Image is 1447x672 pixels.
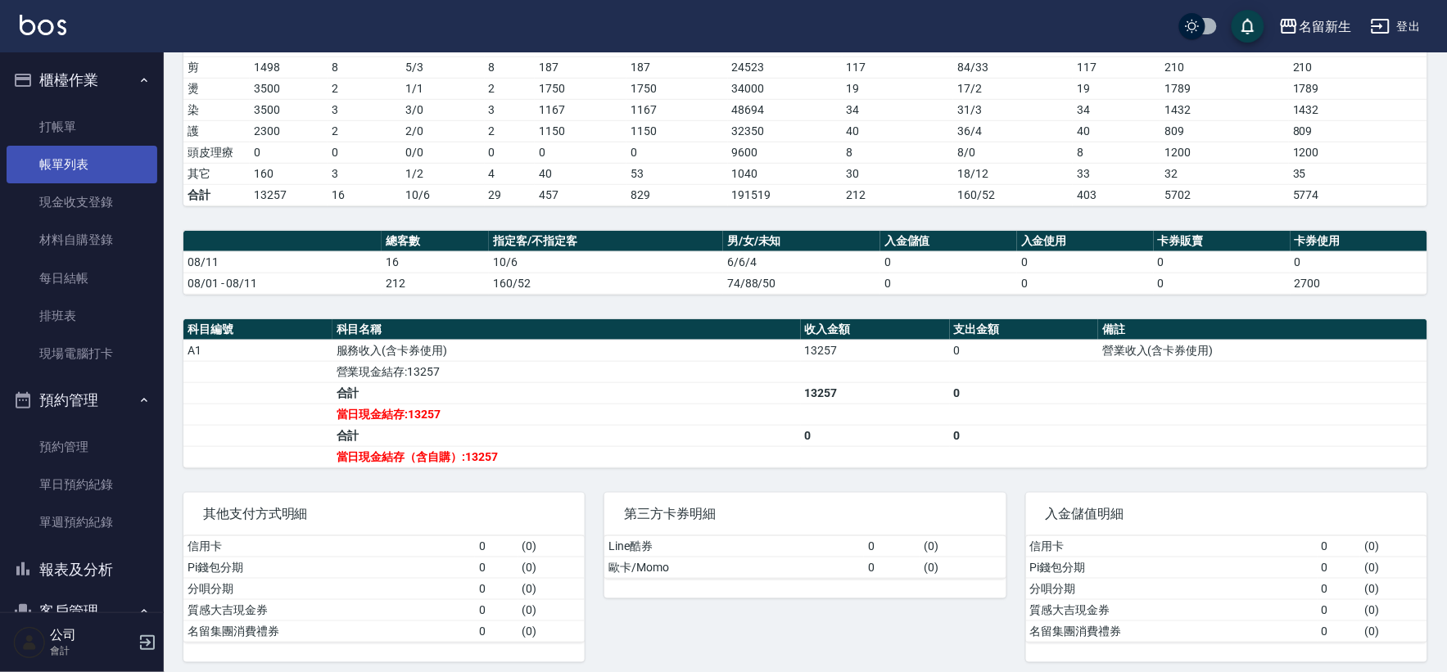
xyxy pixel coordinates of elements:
[332,446,801,467] td: 當日現金結存（含自購）:13257
[950,425,1099,446] td: 0
[728,163,843,184] td: 1040
[13,626,46,659] img: Person
[1318,578,1361,599] td: 0
[1073,78,1160,99] td: 19
[1073,142,1160,163] td: 8
[1318,557,1361,578] td: 0
[183,120,250,142] td: 護
[7,466,157,503] a: 單日預約紀錄
[183,557,475,578] td: Pi錢包分期
[953,163,1073,184] td: 18 / 12
[489,273,723,294] td: 160/52
[328,142,401,163] td: 0
[7,146,157,183] a: 帳單列表
[1160,99,1289,120] td: 1432
[864,557,920,578] td: 0
[1360,536,1427,557] td: ( 0 )
[728,120,843,142] td: 32350
[328,78,401,99] td: 2
[518,557,586,578] td: ( 0 )
[518,620,586,642] td: ( 0 )
[1318,599,1361,620] td: 0
[626,142,728,163] td: 0
[382,251,490,273] td: 16
[624,506,986,522] span: 第三方卡券明細
[864,536,920,557] td: 0
[1017,273,1154,294] td: 0
[880,231,1017,252] th: 入金儲值
[250,120,328,142] td: 2300
[475,578,518,599] td: 0
[183,319,332,341] th: 科目編號
[1073,120,1160,142] td: 40
[485,142,536,163] td: 0
[880,251,1017,273] td: 0
[728,56,843,78] td: 24523
[183,340,332,361] td: A1
[1073,163,1160,184] td: 33
[920,557,1006,578] td: ( 0 )
[518,536,586,557] td: ( 0 )
[1073,99,1160,120] td: 34
[1098,340,1427,361] td: 營業收入(含卡券使用)
[1289,56,1427,78] td: 210
[843,142,953,163] td: 8
[475,620,518,642] td: 0
[1289,184,1427,205] td: 5774
[250,99,328,120] td: 3500
[183,142,250,163] td: 頭皮理療
[382,231,490,252] th: 總客數
[183,578,475,599] td: 分唄分期
[1291,251,1427,273] td: 0
[402,184,485,205] td: 10/6
[1360,599,1427,620] td: ( 0 )
[1289,142,1427,163] td: 1200
[1291,231,1427,252] th: 卡券使用
[7,108,157,146] a: 打帳單
[1160,163,1289,184] td: 32
[953,120,1073,142] td: 36 / 4
[518,599,586,620] td: ( 0 )
[402,163,485,184] td: 1 / 2
[328,56,401,78] td: 8
[7,590,157,633] button: 客戶管理
[1232,10,1264,43] button: save
[183,184,250,205] td: 合計
[489,251,723,273] td: 10/6
[1073,184,1160,205] td: 403
[1160,142,1289,163] td: 1200
[843,120,953,142] td: 40
[183,231,1427,295] table: a dense table
[1073,56,1160,78] td: 117
[1160,78,1289,99] td: 1789
[183,163,250,184] td: 其它
[183,15,1427,206] table: a dense table
[475,557,518,578] td: 0
[402,78,485,99] td: 1 / 1
[1026,599,1318,620] td: 質感大吉現金券
[183,273,382,294] td: 08/01 - 08/11
[1360,557,1427,578] td: ( 0 )
[535,142,626,163] td: 0
[953,78,1073,99] td: 17 / 2
[843,78,953,99] td: 19
[843,163,953,184] td: 30
[535,56,626,78] td: 187
[7,183,157,221] a: 現金收支登錄
[1360,578,1427,599] td: ( 0 )
[1160,184,1289,205] td: 5702
[535,120,626,142] td: 1150
[950,340,1099,361] td: 0
[332,382,801,404] td: 合計
[402,56,485,78] td: 5 / 3
[723,231,880,252] th: 男/女/未知
[728,142,843,163] td: 9600
[604,536,1006,579] table: a dense table
[7,297,157,335] a: 排班表
[1318,620,1361,642] td: 0
[626,120,728,142] td: 1150
[250,56,328,78] td: 1498
[250,142,328,163] td: 0
[183,56,250,78] td: 剪
[328,163,401,184] td: 3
